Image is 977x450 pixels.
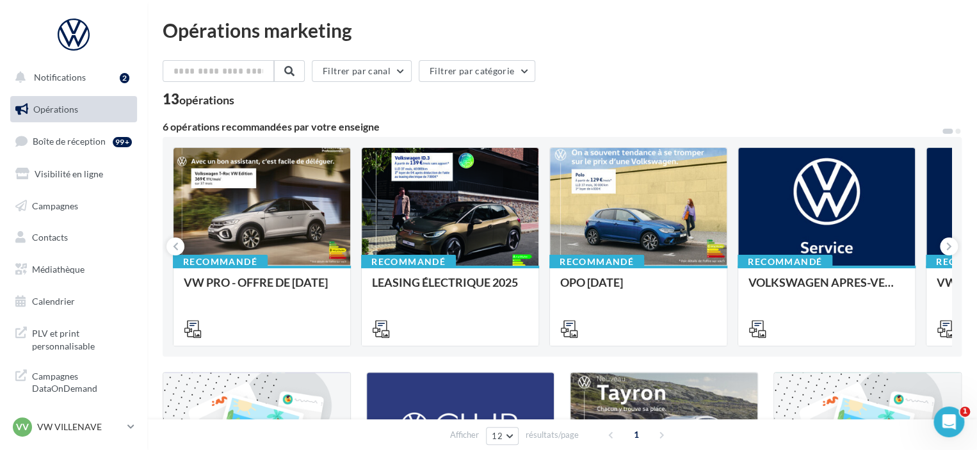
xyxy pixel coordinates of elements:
div: OPO [DATE] [560,276,716,301]
a: Visibilité en ligne [8,161,140,188]
span: Notifications [34,72,86,83]
div: Recommandé [361,255,456,269]
span: Campagnes [32,200,78,211]
a: Opérations [8,96,140,123]
span: Boîte de réception [33,136,106,147]
span: 1 [960,406,970,417]
span: Calendrier [32,296,75,307]
span: Contacts [32,232,68,243]
a: Contacts [8,224,140,251]
p: VW VILLENAVE [37,421,122,433]
a: Campagnes DataOnDemand [8,362,140,400]
div: VW PRO - OFFRE DE [DATE] [184,276,340,301]
a: VV VW VILLENAVE [10,415,137,439]
a: Campagnes [8,193,140,220]
div: Recommandé [549,255,644,269]
span: PLV et print personnalisable [32,325,132,352]
div: 6 opérations recommandées par votre enseigne [163,122,941,132]
a: Médiathèque [8,256,140,283]
div: Opérations marketing [163,20,962,40]
span: Afficher [450,429,479,441]
span: Médiathèque [32,264,85,275]
a: Calendrier [8,288,140,315]
button: Notifications 2 [8,64,134,91]
span: résultats/page [526,429,579,441]
a: PLV et print personnalisable [8,319,140,357]
span: 1 [626,424,647,445]
div: Recommandé [738,255,832,269]
div: 2 [120,73,129,83]
div: LEASING ÉLECTRIQUE 2025 [372,276,528,301]
button: 12 [486,427,519,445]
button: Filtrer par catégorie [419,60,535,82]
a: Boîte de réception99+ [8,127,140,155]
span: Opérations [33,104,78,115]
button: Filtrer par canal [312,60,412,82]
div: 99+ [113,137,132,147]
span: Visibilité en ligne [35,168,103,179]
span: Campagnes DataOnDemand [32,367,132,395]
div: 13 [163,92,234,106]
div: Recommandé [173,255,268,269]
div: opérations [179,94,234,106]
iframe: Intercom live chat [933,406,964,437]
span: 12 [492,431,503,441]
span: VV [16,421,29,433]
div: VOLKSWAGEN APRES-VENTE [748,276,905,301]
